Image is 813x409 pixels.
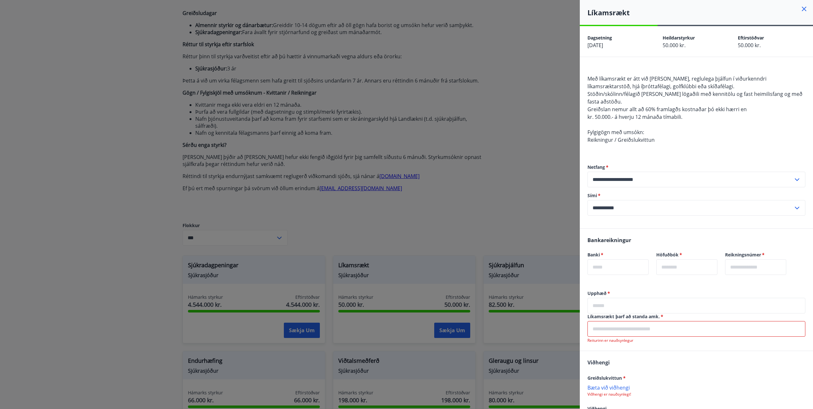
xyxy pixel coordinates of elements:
p: Bæta við viðhengi [587,384,805,391]
p: Viðhengi er nauðsynlegt! [587,392,805,397]
span: Greiðslan nemur allt að 60% framlagðs kostnaðar þó ekki hærri en [587,106,747,113]
label: Netfang [587,164,805,170]
span: 50.000 kr. [663,42,686,49]
span: Eftirstöðvar [738,35,764,41]
label: Líkamsrækt þarf að standa amk. [587,313,805,320]
span: Fylgigögn með umsókn: [587,129,644,136]
span: Stöðin/skólinn/félagið [PERSON_NAME] lögaðili með kennitölu og fast heimilisfang og með fasta aðs... [587,90,802,105]
span: [DATE] [587,42,603,49]
span: 50.000 kr. [738,42,761,49]
span: Bankareikningur [587,237,631,244]
p: Reiturinn er nauðsynlegur [587,338,805,343]
span: Heildarstyrkur [663,35,695,41]
div: Upphæð [587,298,805,313]
div: Líkamsrækt þarf að standa amk. [587,321,805,337]
span: Reikningur / Greiðslukvittun [587,136,655,143]
label: Sími [587,192,805,199]
span: Dagsetning [587,35,612,41]
h4: Líkamsrækt [587,8,813,17]
label: Höfuðbók [656,252,717,258]
span: kr. 50.000.- á hverju 12 mánaða tímabili. [587,113,682,120]
label: Banki [587,252,649,258]
span: Viðhengi [587,359,610,366]
span: Greiðslukvittun [587,375,626,381]
label: Reikningsnúmer [725,252,786,258]
span: Með líkamsrækt er átt við [PERSON_NAME], reglulega þjálfun í viðurkenndri líkamsræktarstöð, hjá í... [587,75,766,90]
label: Upphæð [587,290,805,297]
